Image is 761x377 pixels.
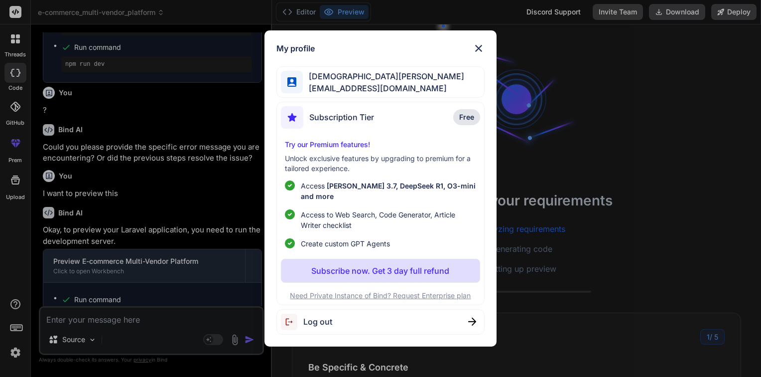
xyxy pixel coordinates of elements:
h1: My profile [276,42,315,54]
p: Unlock exclusive features by upgrading to premium for a tailored experience. [285,154,477,174]
p: Access [301,181,477,201]
p: Subscribe now. Get 3 day full refund [311,265,449,277]
span: Access to Web Search, Code Generator, Article Writer checklist [301,209,477,230]
p: Try our Premium features! [285,140,477,150]
img: checklist [285,181,295,190]
p: Need Private Instance of Bind? Request Enterprise plan [281,291,481,301]
span: Subscription Tier [309,111,374,123]
span: Free [459,112,474,122]
span: [DEMOGRAPHIC_DATA][PERSON_NAME] [303,70,464,82]
img: profile [287,77,297,87]
button: Subscribe now. Get 3 day full refund [281,259,481,283]
img: logout [281,314,303,330]
img: close [473,42,485,54]
img: checklist [285,209,295,219]
span: Log out [303,316,332,328]
span: Create custom GPT Agents [301,238,390,249]
span: [PERSON_NAME] 3.7, DeepSeek R1, O3-mini and more [301,182,476,200]
img: subscription [281,106,303,129]
img: checklist [285,238,295,248]
img: close [468,318,476,326]
span: [EMAIL_ADDRESS][DOMAIN_NAME] [303,82,464,94]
